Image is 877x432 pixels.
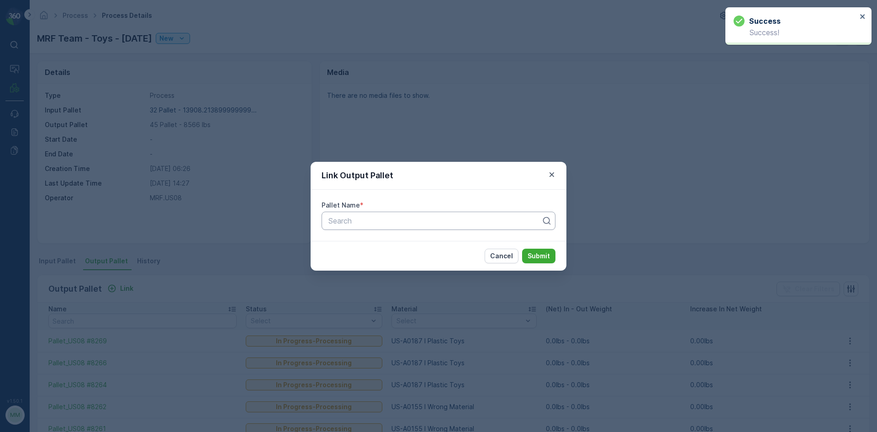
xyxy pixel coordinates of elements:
[522,249,555,263] button: Submit
[528,251,550,261] p: Submit
[328,215,541,226] p: Search
[485,249,518,263] button: Cancel
[749,16,781,27] h3: Success
[734,28,857,37] p: Success!
[322,169,393,182] p: Link Output Pallet
[860,13,866,21] button: close
[322,201,360,209] label: Pallet Name
[490,251,513,261] p: Cancel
